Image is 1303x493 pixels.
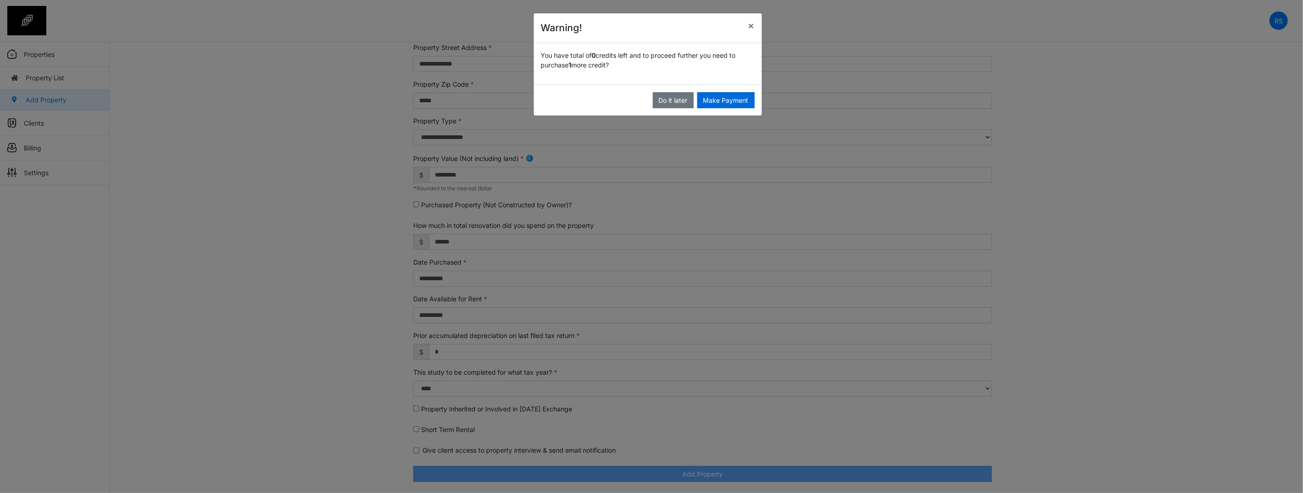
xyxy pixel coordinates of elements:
[741,13,762,38] button: Close
[697,92,755,108] button: Make Payment
[541,21,582,35] h4: Warning!
[569,61,572,69] span: 1
[653,92,694,108] button: Do it later
[592,51,596,59] span: 0
[541,50,755,70] p: You have total of credits left and to proceed further you need to purchase more credit?
[748,20,755,31] span: ×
